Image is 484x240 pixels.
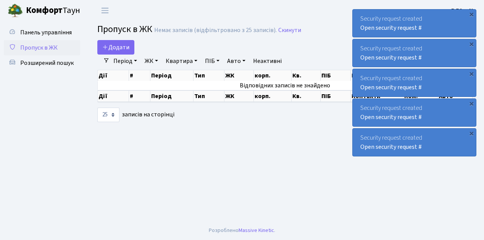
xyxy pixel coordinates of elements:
div: Security request created [353,69,476,97]
a: ПІБ [202,55,223,68]
th: Контакти [351,70,404,81]
th: корп. [254,70,292,81]
div: × [468,129,475,137]
a: ЖК [142,55,161,68]
a: Неактивні [250,55,285,68]
b: Комфорт [26,4,63,16]
th: ПІБ [321,70,350,81]
a: Massive Kinetic [239,226,274,234]
a: ВЛ2 -. К. [451,6,475,15]
a: Квартира [163,55,200,68]
a: Open security request # [360,143,422,151]
div: Security request created [353,99,476,126]
th: Тип [194,90,224,102]
th: корп. [254,90,292,102]
a: Панель управління [4,25,80,40]
div: Security request created [353,129,476,156]
div: Security request created [353,10,476,37]
a: Open security request # [360,83,422,92]
div: Security request created [353,39,476,67]
span: Пропуск в ЖК [97,23,152,36]
a: Період [110,55,140,68]
th: Кв. [292,70,321,81]
th: # [129,90,150,102]
span: Таун [26,4,80,17]
a: Скинути [278,27,301,34]
td: Відповідних записів не знайдено [98,81,473,90]
a: Додати [97,40,134,55]
span: Пропуск в ЖК [20,43,58,52]
th: Період [150,90,194,102]
th: ЖК [224,70,254,81]
div: × [468,100,475,107]
a: Open security request # [360,113,422,121]
button: Переключити навігацію [95,4,115,17]
a: Авто [224,55,248,68]
th: ЖК [224,90,254,102]
div: Немає записів (відфільтровано з 25 записів). [154,27,277,34]
th: Кв. [292,90,321,102]
div: × [468,10,475,18]
a: Open security request # [360,53,422,62]
th: Тип [194,70,224,81]
div: × [468,70,475,77]
a: Розширений пошук [4,55,80,71]
th: # [129,70,150,81]
th: Дії [98,90,129,102]
th: Період [150,70,194,81]
a: Пропуск в ЖК [4,40,80,55]
th: Дії [98,70,129,81]
img: logo.png [8,3,23,18]
label: записів на сторінці [97,108,174,122]
select: записів на сторінці [97,108,119,122]
th: ПІБ [321,90,350,102]
span: Додати [102,43,129,52]
a: Open security request # [360,24,422,32]
span: Панель управління [20,28,72,37]
th: Контакти [351,90,404,102]
span: Розширений пошук [20,59,74,67]
div: × [468,40,475,48]
div: Розроблено . [209,226,275,235]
